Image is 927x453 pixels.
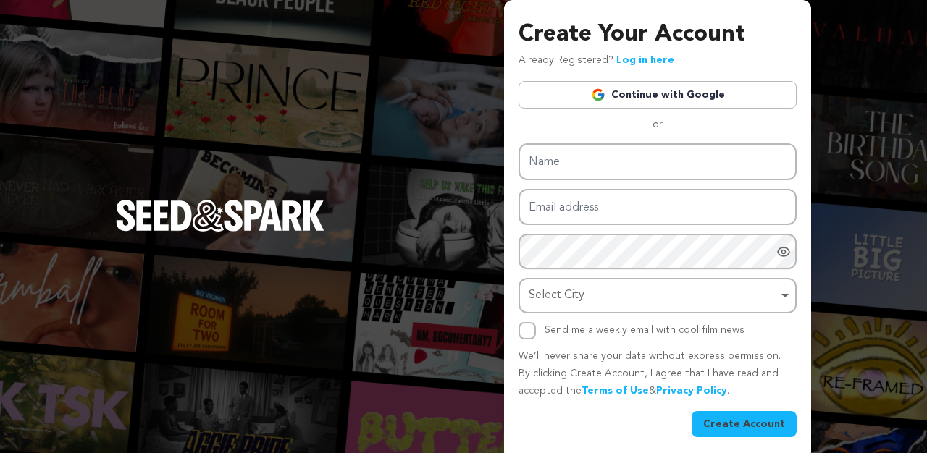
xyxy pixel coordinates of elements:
a: Continue with Google [519,81,797,109]
button: Create Account [692,411,797,437]
input: Email address [519,189,797,226]
a: Terms of Use [582,386,649,396]
div: Select City [529,285,778,306]
a: Seed&Spark Homepage [116,200,324,261]
a: Show password as plain text. Warning: this will display your password on the screen. [776,245,791,259]
p: Already Registered? [519,52,674,69]
h3: Create Your Account [519,17,797,52]
span: or [644,117,671,132]
a: Log in here [616,55,674,65]
a: Privacy Policy [656,386,727,396]
label: Send me a weekly email with cool film news [545,325,744,335]
input: Name [519,143,797,180]
p: We’ll never share your data without express permission. By clicking Create Account, I agree that ... [519,348,797,399]
img: Seed&Spark Logo [116,200,324,232]
img: Google logo [591,88,605,102]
